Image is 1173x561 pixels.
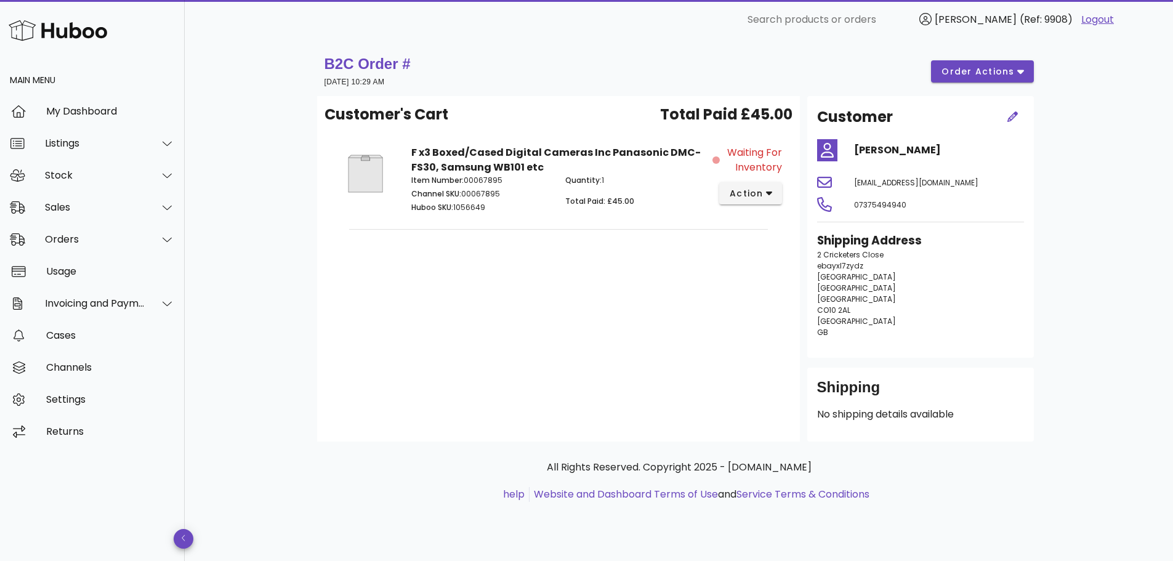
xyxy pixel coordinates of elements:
[817,260,863,271] span: ebayxl7zydz
[565,175,602,185] span: Quantity:
[817,407,1024,422] p: No shipping details available
[817,249,884,260] span: 2 Cricketers Close
[45,233,145,245] div: Orders
[854,177,978,188] span: [EMAIL_ADDRESS][DOMAIN_NAME]
[411,188,551,200] p: 00067895
[1081,12,1114,27] a: Logout
[565,175,705,186] p: 1
[45,169,145,181] div: Stock
[45,201,145,213] div: Sales
[817,327,828,337] span: GB
[45,297,145,309] div: Invoicing and Payments
[46,105,175,117] div: My Dashboard
[817,377,1024,407] div: Shipping
[46,329,175,341] div: Cases
[935,12,1017,26] span: [PERSON_NAME]
[817,305,850,315] span: CO10 2AL
[817,272,896,282] span: [GEOGRAPHIC_DATA]
[45,137,145,149] div: Listings
[46,361,175,373] div: Channels
[530,487,869,502] li: and
[324,55,411,72] strong: B2C Order #
[941,65,1015,78] span: order actions
[719,182,783,204] button: action
[660,103,792,126] span: Total Paid £45.00
[46,265,175,277] div: Usage
[854,143,1024,158] h4: [PERSON_NAME]
[817,283,896,293] span: [GEOGRAPHIC_DATA]
[736,487,869,501] a: Service Terms & Conditions
[411,202,453,212] span: Huboo SKU:
[334,145,397,202] img: Product Image
[411,202,551,213] p: 1056649
[817,294,896,304] span: [GEOGRAPHIC_DATA]
[503,487,525,501] a: help
[46,426,175,437] div: Returns
[411,145,701,174] strong: F x3 Boxed/Cased Digital Cameras Inc Panasonic DMC-FS30, Samsung WB101 etc
[46,394,175,405] div: Settings
[411,188,461,199] span: Channel SKU:
[817,316,896,326] span: [GEOGRAPHIC_DATA]
[324,103,448,126] span: Customer's Cart
[411,175,464,185] span: Item Number:
[1020,12,1073,26] span: (Ref: 9908)
[854,200,906,210] span: 07375494940
[9,17,107,44] img: Huboo Logo
[411,175,551,186] p: 00067895
[722,145,782,175] span: Waiting for Inventory
[565,196,634,206] span: Total Paid: £45.00
[817,106,893,128] h2: Customer
[327,460,1031,475] p: All Rights Reserved. Copyright 2025 - [DOMAIN_NAME]
[534,487,718,501] a: Website and Dashboard Terms of Use
[324,78,385,86] small: [DATE] 10:29 AM
[817,232,1024,249] h3: Shipping Address
[729,187,764,200] span: action
[931,60,1033,83] button: order actions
